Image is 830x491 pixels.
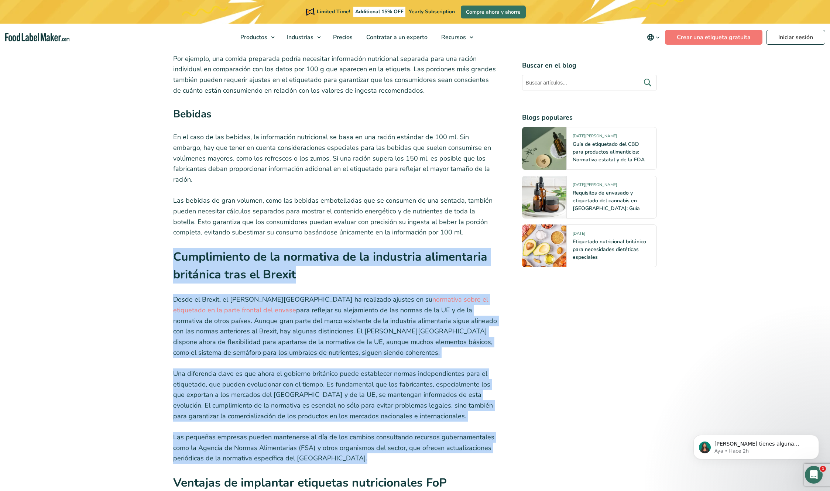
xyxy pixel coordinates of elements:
[573,238,646,261] a: Etiquetado nutricional británico para necesidades dietéticas especiales
[766,30,825,45] a: Iniciar sesión
[665,30,762,45] a: Crear una etiqueta gratuita
[522,113,657,123] h4: Blogs populares
[173,54,498,96] p: Por ejemplo, una comida preparada podría necesitar información nutricional separada para una raci...
[173,475,447,491] strong: Ventajas de implantar etiquetas nutricionales FoP
[331,33,353,41] span: Precios
[173,249,487,282] strong: Cumplimiento de la normativa de la industria alimentaria británica tras el Brexit
[234,24,278,51] a: Productos
[285,33,314,41] span: Industrias
[573,231,585,239] span: [DATE]
[439,33,467,41] span: Recursos
[360,24,433,51] a: Contratar a un experto
[820,466,826,472] span: 1
[682,419,830,471] iframe: Intercom notifications mensaje
[522,61,657,71] h4: Buscar en el blog
[317,8,350,15] span: Limited Time!
[173,195,498,238] p: Las bebidas de gran volumen, como las bebidas embotelladas que se consumen de una sentada, tambié...
[461,6,526,18] a: Compre ahora y ahorre
[573,141,645,163] a: Guía de etiquetado del CBD para productos alimenticios: Normativa estatal y de la FDA
[805,466,823,484] iframe: Intercom live chat
[522,75,657,90] input: Buscar artículos...
[435,24,477,51] a: Recursos
[409,8,455,15] span: Yearly Subscription
[173,368,498,422] p: Una diferencia clave es que ahora el gobierno británico puede establecer normas independientes pa...
[353,7,405,17] span: Additional 15% OFF
[280,24,325,51] a: Industrias
[364,33,428,41] span: Contratar a un experto
[573,182,617,190] span: [DATE][PERSON_NAME]
[173,432,498,464] p: Las pequeñas empresas pueden mantenerse al día de los cambios consultando recursos gubernamentale...
[173,294,498,358] p: Desde el Brexit, el [PERSON_NAME][GEOGRAPHIC_DATA] ha realizado ajustes en su para reflejar su al...
[173,132,498,185] p: En el caso de las bebidas, la información nutricional se basa en una ración estándar de 100 ml. S...
[173,107,212,121] strong: Bebidas
[573,189,640,212] a: Requisitos de envasado y etiquetado del cannabis en [GEOGRAPHIC_DATA]: Guía
[326,24,358,51] a: Precios
[173,295,488,315] a: normativa sobre el etiquetado en la parte frontal del envase
[573,133,617,142] span: [DATE][PERSON_NAME]
[238,33,268,41] span: Productos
